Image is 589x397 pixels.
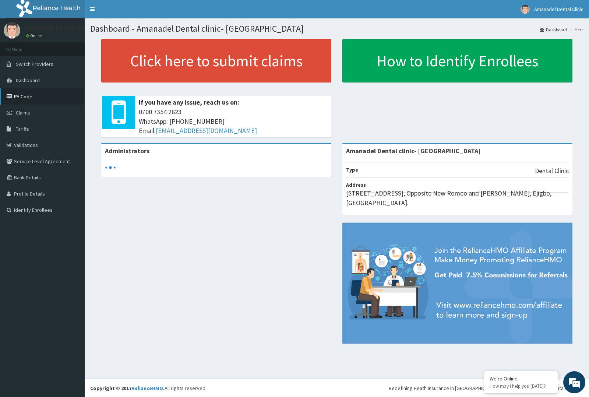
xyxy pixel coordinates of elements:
span: Switch Providers [16,61,53,67]
b: Administrators [105,147,149,155]
p: How may I help you today? [490,383,552,389]
strong: Amanadel Dental clinic- [GEOGRAPHIC_DATA] [346,147,481,155]
b: Address [346,182,366,188]
a: Online [26,33,43,38]
a: How to Identify Enrollees [342,39,572,82]
img: User Image [521,5,530,14]
span: Amanadel Dental Clinic [534,6,583,13]
h1: Dashboard - Amanadel Dental clinic- [GEOGRAPHIC_DATA] [90,24,583,34]
strong: Copyright © 2017 . [90,385,165,391]
b: Type [346,166,358,173]
span: Dashboard [16,77,40,84]
img: User Image [4,22,20,39]
a: [EMAIL_ADDRESS][DOMAIN_NAME] [156,126,257,135]
a: Click here to submit claims [101,39,331,82]
svg: audio-loading [105,162,116,173]
a: RelianceHMO [131,385,163,391]
p: [STREET_ADDRESS], Opposite New Romeo and [PERSON_NAME], Ejigbo, [GEOGRAPHIC_DATA]. [346,189,569,207]
b: If you have any issue, reach us on: [139,98,239,106]
li: Here [568,27,583,33]
span: 0700 7354 2623 WhatsApp: [PHONE_NUMBER] Email: [139,107,328,136]
img: provider-team-banner.png [342,223,572,344]
p: Dental Clinic [535,166,569,176]
p: Amanadel Dental Clinic [26,24,92,31]
span: Tariffs [16,126,29,132]
a: Dashboard [540,27,567,33]
div: Redefining Heath Insurance in [GEOGRAPHIC_DATA] using Telemedicine and Data Science! [389,384,583,392]
span: Claims [16,109,30,116]
div: We're Online! [490,375,552,382]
